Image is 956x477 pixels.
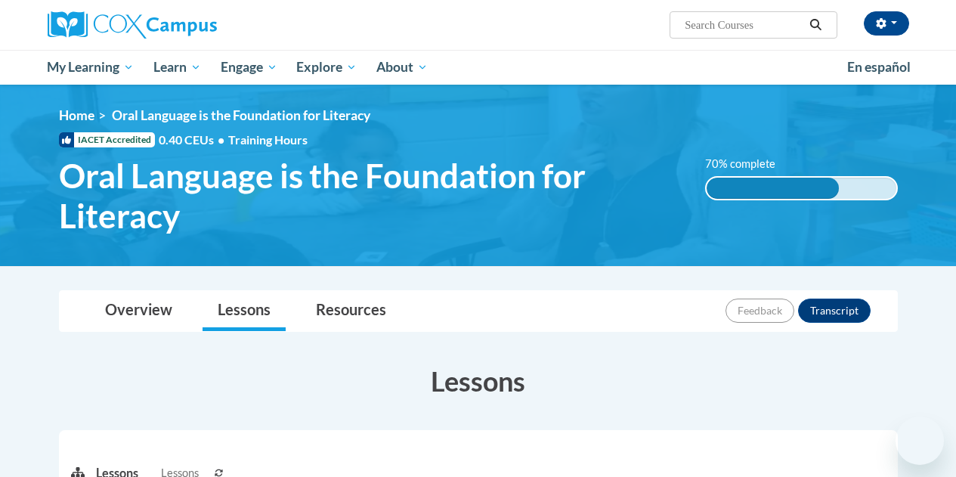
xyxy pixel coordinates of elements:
span: About [376,58,428,76]
button: Transcript [798,299,871,323]
h3: Lessons [59,362,898,400]
div: Main menu [36,50,920,85]
a: Explore [286,50,367,85]
a: En español [837,51,920,83]
a: My Learning [38,50,144,85]
span: En español [847,59,911,75]
a: Lessons [203,291,286,331]
a: Home [59,107,94,123]
span: Engage [221,58,277,76]
button: Feedback [726,299,794,323]
span: Learn [153,58,201,76]
div: 70% complete [707,178,840,199]
span: • [218,132,224,147]
span: Training Hours [228,132,308,147]
span: Oral Language is the Foundation for Literacy [112,107,370,123]
span: Oral Language is the Foundation for Literacy [59,156,682,236]
span: 0.40 CEUs [159,132,228,148]
button: Search [804,16,827,34]
a: About [367,50,438,85]
a: Cox Campus [48,11,320,39]
a: Resources [301,291,401,331]
span: My Learning [47,58,134,76]
iframe: Button to launch messaging window [896,417,944,465]
input: Search Courses [683,16,804,34]
label: 70% complete [705,156,792,172]
a: Engage [211,50,287,85]
span: IACET Accredited [59,132,155,147]
a: Learn [144,50,211,85]
button: Account Settings [864,11,909,36]
a: Overview [90,291,187,331]
span: Explore [296,58,357,76]
img: Cox Campus [48,11,217,39]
